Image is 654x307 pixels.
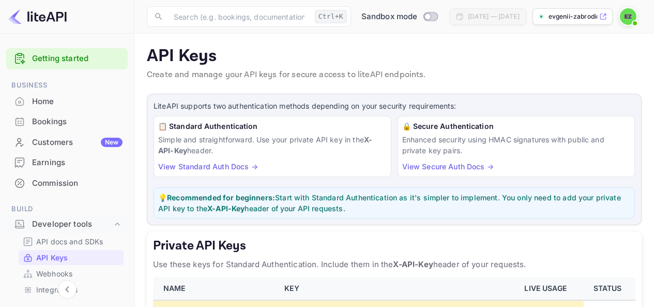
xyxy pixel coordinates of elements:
h5: Private API Keys [153,238,635,254]
div: Bookings [6,112,128,132]
p: LiteAPI supports two authentication methods depending on your security requirements: [154,100,635,112]
p: evgenii-zabrodin-gmjb8... [549,12,597,21]
a: API docs and SDKs [23,236,119,247]
a: Integrations [23,284,119,295]
a: Commission [6,173,128,193]
a: Webhooks [23,268,119,279]
a: Getting started [32,53,123,65]
span: Build [6,203,128,215]
a: Home [6,92,128,111]
span: Sandbox mode [361,11,418,23]
div: Earnings [32,157,123,169]
p: Simple and straightforward. Use your private API key in the header. [158,134,387,156]
div: CustomersNew [6,133,128,153]
p: API docs and SDKs [36,236,103,247]
a: View Secure Auth Docs → [402,162,494,171]
strong: X-API-Key [207,204,245,213]
div: New [101,138,123,147]
div: [DATE] — [DATE] [468,12,520,21]
div: Customers [32,137,123,149]
p: 💡 Start with Standard Authentication as it's simpler to implement. You only need to add your priv... [158,192,630,214]
a: CustomersNew [6,133,128,152]
img: Evgenii Zabrodin [620,8,636,25]
strong: X-API-Key [393,259,433,269]
p: API Keys [36,252,68,263]
div: Home [6,92,128,112]
img: LiteAPI logo [8,8,67,25]
div: Earnings [6,153,128,173]
div: Developer tools [6,215,128,233]
th: LIVE USAGE [518,277,584,300]
a: Earnings [6,153,128,172]
a: API Keys [23,252,119,263]
div: Commission [32,178,123,189]
div: Home [32,96,123,108]
button: Collapse navigation [58,280,77,299]
input: Search (e.g. bookings, documentation) [168,6,311,27]
div: Bookings [32,116,123,128]
p: Integrations [36,284,78,295]
strong: Recommended for beginners: [167,193,275,202]
div: Commission [6,173,128,194]
p: Use these keys for Standard Authentication. Include them in the header of your requests. [153,258,635,271]
h6: 📋 Standard Authentication [158,121,387,132]
div: Webhooks [19,266,124,281]
h6: 🔒 Secure Authentication [402,121,631,132]
span: Business [6,80,128,91]
div: Integrations [19,282,124,297]
div: Ctrl+K [315,10,347,23]
a: View Standard Auth Docs → [158,162,258,171]
p: API Keys [147,46,642,67]
th: NAME [153,277,278,300]
div: API docs and SDKs [19,234,124,249]
p: Create and manage your API keys for secure access to liteAPI endpoints. [147,69,642,81]
p: Webhooks [36,268,72,279]
p: Enhanced security using HMAC signatures with public and private key pairs. [402,134,631,156]
strong: X-API-Key [158,135,372,155]
th: STATUS [584,277,635,300]
a: Bookings [6,112,128,131]
div: Developer tools [32,218,112,230]
th: KEY [278,277,518,300]
div: Switch to Production mode [357,11,442,23]
div: API Keys [19,250,124,265]
div: Getting started [6,48,128,69]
